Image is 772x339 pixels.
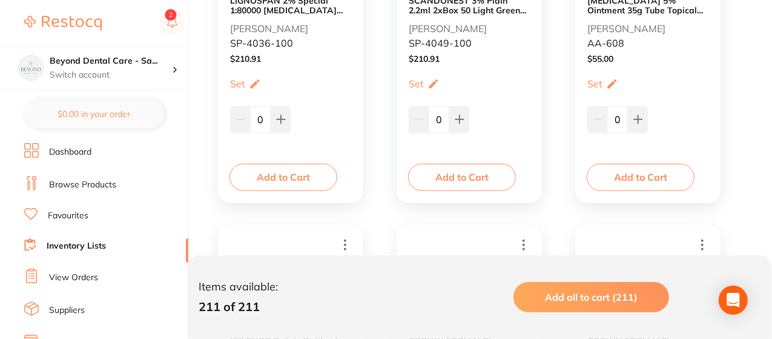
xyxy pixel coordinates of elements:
[19,56,43,80] img: Beyond Dental Care - Sandstone Point
[229,164,337,190] button: Add to Cart
[50,69,172,81] p: Switch account
[230,78,245,89] p: Set
[50,55,172,67] h4: Beyond Dental Care - Sandstone Point
[719,286,748,315] div: Open Intercom Messenger
[230,23,308,34] p: [PERSON_NAME]
[230,54,351,64] div: $ 210.91
[49,179,116,191] a: Browse Products
[513,282,669,312] button: Add all to cart (211)
[24,99,164,129] button: $0.00 in your order
[408,164,516,190] button: Add to Cart
[230,38,293,49] p: SP-4036-100
[409,23,487,34] p: [PERSON_NAME]
[587,54,708,64] div: $ 55.00
[545,291,638,303] span: Add all to cart (211)
[49,146,91,158] a: Dashboard
[587,23,665,34] p: [PERSON_NAME]
[49,272,98,284] a: View Orders
[409,38,472,49] p: SP-4049-100
[199,281,278,294] p: Items available:
[409,54,530,64] div: $ 210.91
[47,240,106,252] a: Inventory Lists
[24,16,102,30] img: Restocq Logo
[587,38,624,49] p: AA-608
[587,78,602,89] p: Set
[587,164,694,190] button: Add to Cart
[199,300,278,314] p: 211 of 211
[24,9,102,37] a: Restocq Logo
[49,304,85,317] a: Suppliers
[48,210,88,222] a: Favourites
[409,78,424,89] p: Set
